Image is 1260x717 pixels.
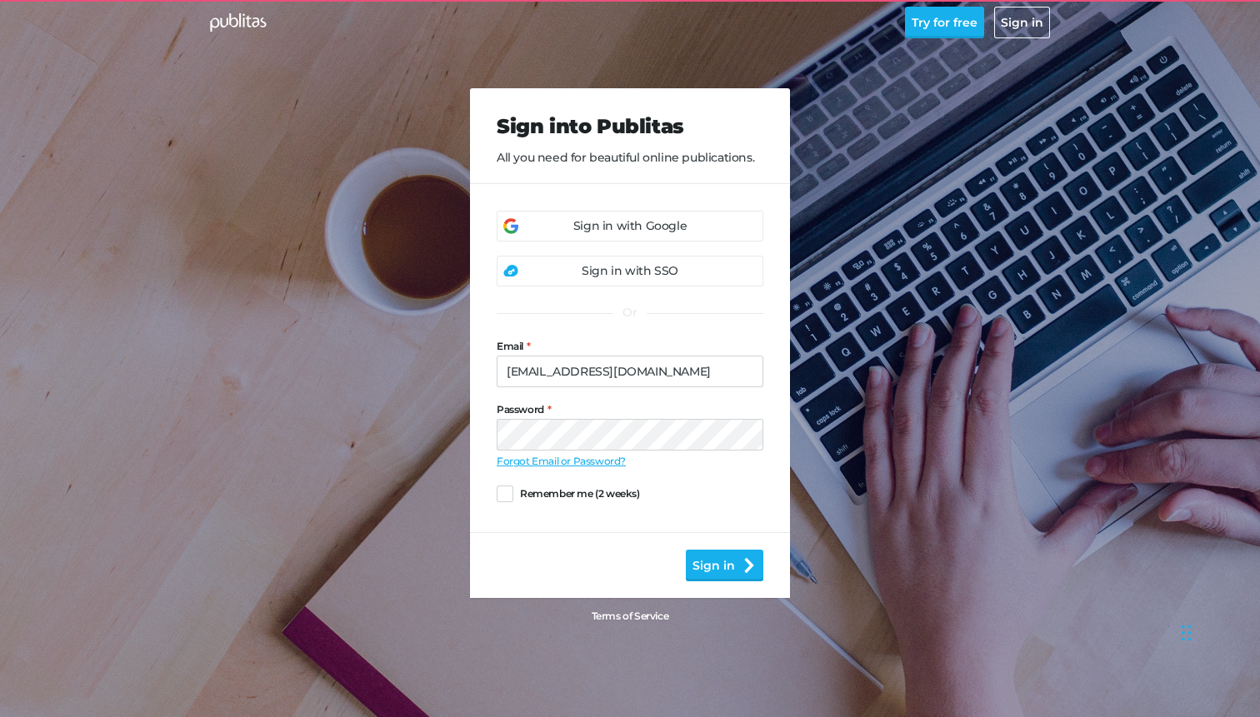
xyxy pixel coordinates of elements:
span: Remember me (2 weeks) [520,488,640,500]
div: Or [612,304,647,321]
p: All you need for beautiful online publications. [497,149,763,167]
div: Sign in with Google [573,217,687,235]
button: Try for free [905,7,984,38]
h2: Sign into Publitas [497,115,763,139]
a: Forgot Email or Password? [497,455,626,467]
div: Drag [1182,608,1192,658]
iframe: Chat Widget [1177,591,1260,671]
a: Terms of Service [585,605,676,628]
label: Email [497,341,763,352]
label: Password [497,404,763,416]
button: Sign in [994,7,1050,38]
a: Sign in with Google [497,211,763,241]
div: Sign in with SSO [582,262,678,280]
button: Sign in [686,550,763,581]
a: Sign in with SSO [497,256,763,286]
input: example@example.com [497,356,763,387]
